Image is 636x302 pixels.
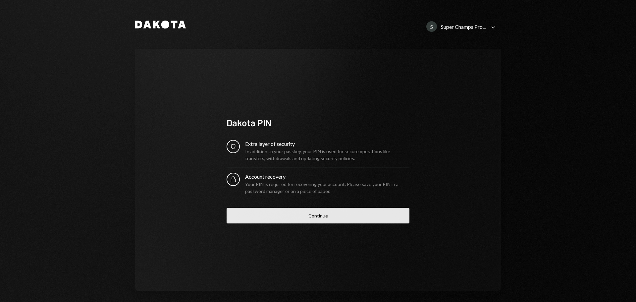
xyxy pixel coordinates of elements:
div: Your PIN is required for recovering your account. Please save your PIN in a password manager or o... [245,181,409,195]
div: In addition to your passkey, your PIN is used for secure operations like transfers, withdrawals a... [245,148,409,162]
div: Account recovery [245,173,409,181]
div: S [426,21,437,32]
div: Extra layer of security [245,140,409,148]
div: Super Champs Pro... [441,24,486,30]
div: Dakota PIN [227,116,409,129]
button: Continue [227,208,409,223]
